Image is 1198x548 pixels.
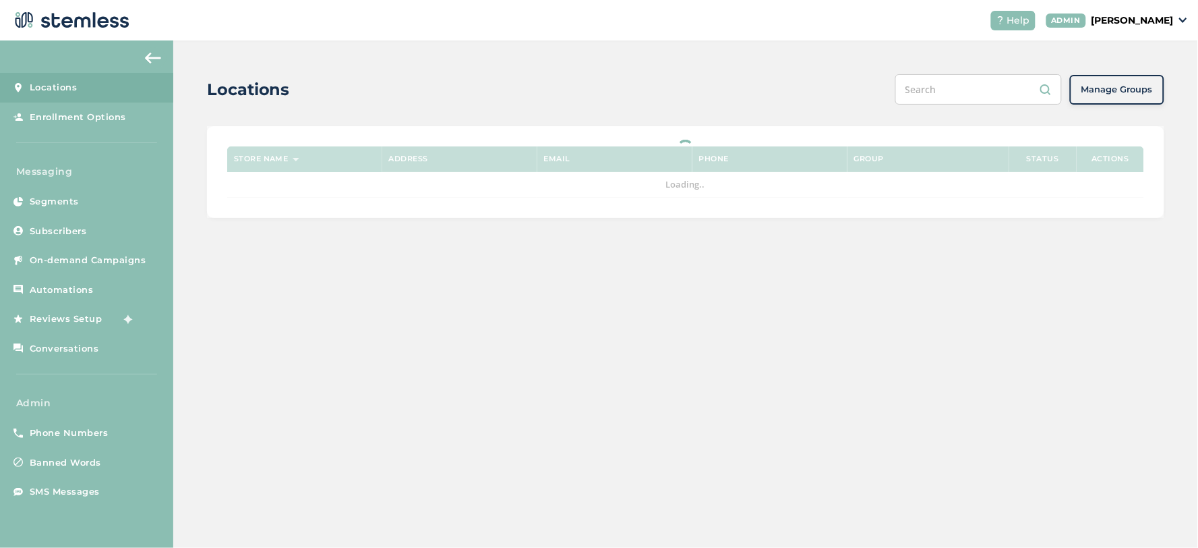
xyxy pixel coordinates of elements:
[30,195,79,209] span: Segments
[1131,483,1198,548] iframe: Chat Widget
[1179,18,1187,23] img: icon_down-arrow-small-66adaf34.svg
[30,254,146,267] span: On-demand Campaigns
[207,78,290,102] h2: Locations
[30,111,126,124] span: Enrollment Options
[1070,75,1164,105] button: Manage Groups
[1046,13,1087,28] div: ADMIN
[30,225,87,238] span: Subscribers
[113,306,140,333] img: glitter-stars-b7820f95.gif
[11,7,129,34] img: logo-dark-0685b13c.svg
[30,81,78,94] span: Locations
[996,16,1005,24] img: icon-help-white-03924b79.svg
[1007,13,1030,28] span: Help
[30,312,102,326] span: Reviews Setup
[30,456,101,470] span: Banned Words
[30,427,109,440] span: Phone Numbers
[30,283,94,297] span: Automations
[30,485,100,499] span: SMS Messages
[1081,83,1153,97] span: Manage Groups
[30,342,99,356] span: Conversations
[145,53,161,63] img: icon-arrow-back-accent-c549486e.svg
[895,74,1062,105] input: Search
[1091,13,1174,28] p: [PERSON_NAME]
